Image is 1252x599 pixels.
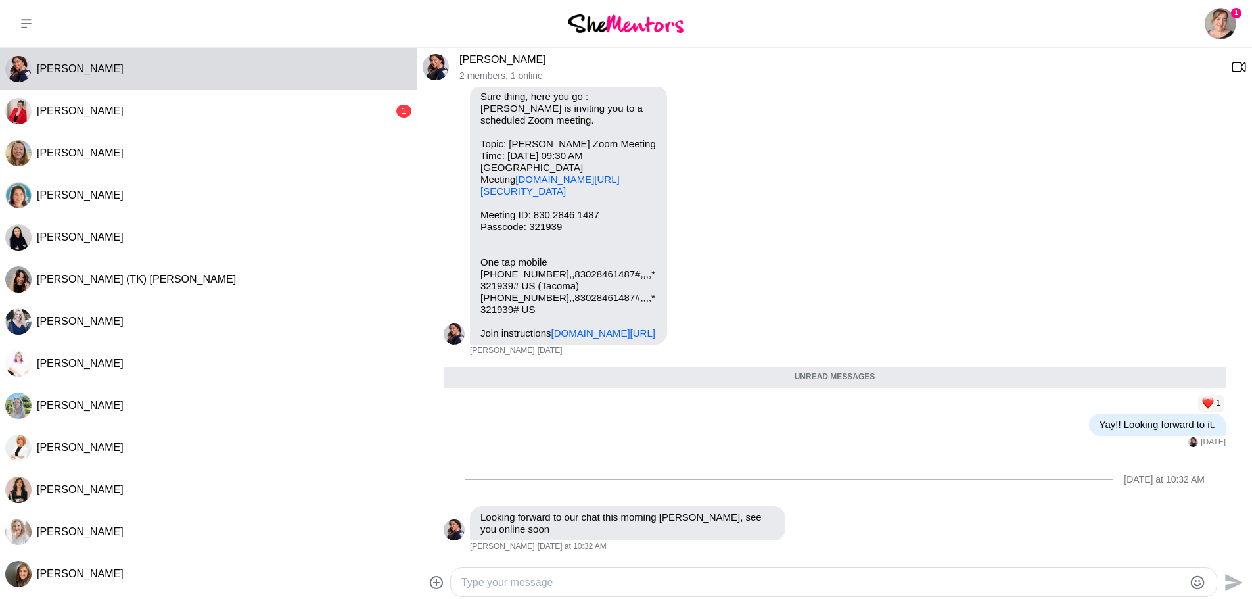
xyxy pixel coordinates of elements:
time: 2025-09-02T04:53:18.764Z [1201,437,1226,448]
p: Yay!! Looking forward to it. [1100,419,1215,431]
div: Richa Joshi [1188,437,1198,447]
div: Ashleigh Charles [5,561,32,587]
div: Athena Daniels [5,308,32,335]
span: [PERSON_NAME] [37,400,124,411]
img: M [5,477,32,503]
a: [DOMAIN_NAME][URL] [551,327,655,339]
span: [PERSON_NAME] [37,484,124,495]
img: Ruth Slade [1205,8,1236,39]
img: C [5,393,32,419]
a: [DOMAIN_NAME][URL][SECURITY_DATA] [480,174,620,197]
a: [PERSON_NAME] [459,54,546,65]
span: [PERSON_NAME] [37,526,124,537]
button: Send [1217,567,1247,597]
div: 1 [396,105,411,118]
div: Unread messages [444,367,1226,388]
div: Lorraine Hamilton [5,350,32,377]
div: Mariana Queiroz [5,477,32,503]
span: [PERSON_NAME] (TK) [PERSON_NAME] [37,274,236,285]
span: [PERSON_NAME] [37,63,124,74]
span: [PERSON_NAME] [470,346,535,356]
div: Lily Rudolph [5,182,32,208]
div: Kat Milner [5,98,32,124]
span: [PERSON_NAME] [37,105,124,116]
img: R [444,519,465,540]
div: [DATE] at 10:32 AM [1124,474,1205,485]
img: D [5,519,32,545]
span: [PERSON_NAME] [37,316,124,327]
a: Ruth Slade1 [1205,8,1236,39]
time: 2025-09-02T04:48:22.343Z [538,346,563,356]
img: K [5,435,32,461]
img: K [5,98,32,124]
img: L [5,350,32,377]
span: [PERSON_NAME] [37,189,124,201]
div: Claudia Hofmaier [5,393,32,419]
span: [PERSON_NAME] [37,568,124,579]
div: Deborah Daly [5,519,32,545]
p: Join instructions [480,327,657,339]
span: [PERSON_NAME] [470,542,535,552]
span: 1 [1216,398,1220,409]
button: Reactions: love [1202,398,1220,409]
span: [PERSON_NAME] [37,231,124,243]
span: 1 [1231,8,1241,18]
div: Tammy McCann [5,140,32,166]
span: [PERSON_NAME] [37,442,124,453]
img: A [5,561,32,587]
span: [PERSON_NAME] [37,147,124,158]
img: R [444,323,465,345]
p: Meeting ID: 830 2846 1487 Passcode: 321939 [480,209,657,233]
img: R [423,54,449,80]
p: Looking forward to our chat this morning [PERSON_NAME], see you online soon [480,512,775,535]
img: R [5,56,32,82]
time: 2025-09-15T00:32:33.699Z [538,542,607,552]
div: Richa Joshi [444,323,465,345]
div: Reaction list [1084,393,1226,414]
img: K [5,224,32,251]
div: Taliah-Kate (TK) Byron [5,266,32,293]
p: One tap mobile [PHONE_NUMBER],,83028461487#,,,,*321939# US (Tacoma) [PHONE_NUMBER],,83028461487#,... [480,256,657,316]
div: Richa Joshi [444,519,465,540]
div: Richa Joshi [423,54,449,80]
img: T [5,140,32,166]
div: Richa Joshi [5,56,32,82]
textarea: Type your message [461,575,1184,590]
img: T [5,266,32,293]
p: Topic: [PERSON_NAME] Zoom Meeting Time: [DATE] 09:30 AM [GEOGRAPHIC_DATA] Meeting [480,138,657,197]
p: 2 members , 1 online [459,70,1220,82]
p: Sure thing, here you go : [PERSON_NAME] is inviting you to a scheduled Zoom meeting. [480,91,657,126]
img: She Mentors Logo [568,14,684,32]
button: Emoji picker [1190,575,1205,590]
img: L [5,182,32,208]
div: Kat Millar [5,435,32,461]
span: [PERSON_NAME] [37,358,124,369]
img: R [1188,437,1198,447]
div: Kanak Kiran [5,224,32,251]
img: A [5,308,32,335]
